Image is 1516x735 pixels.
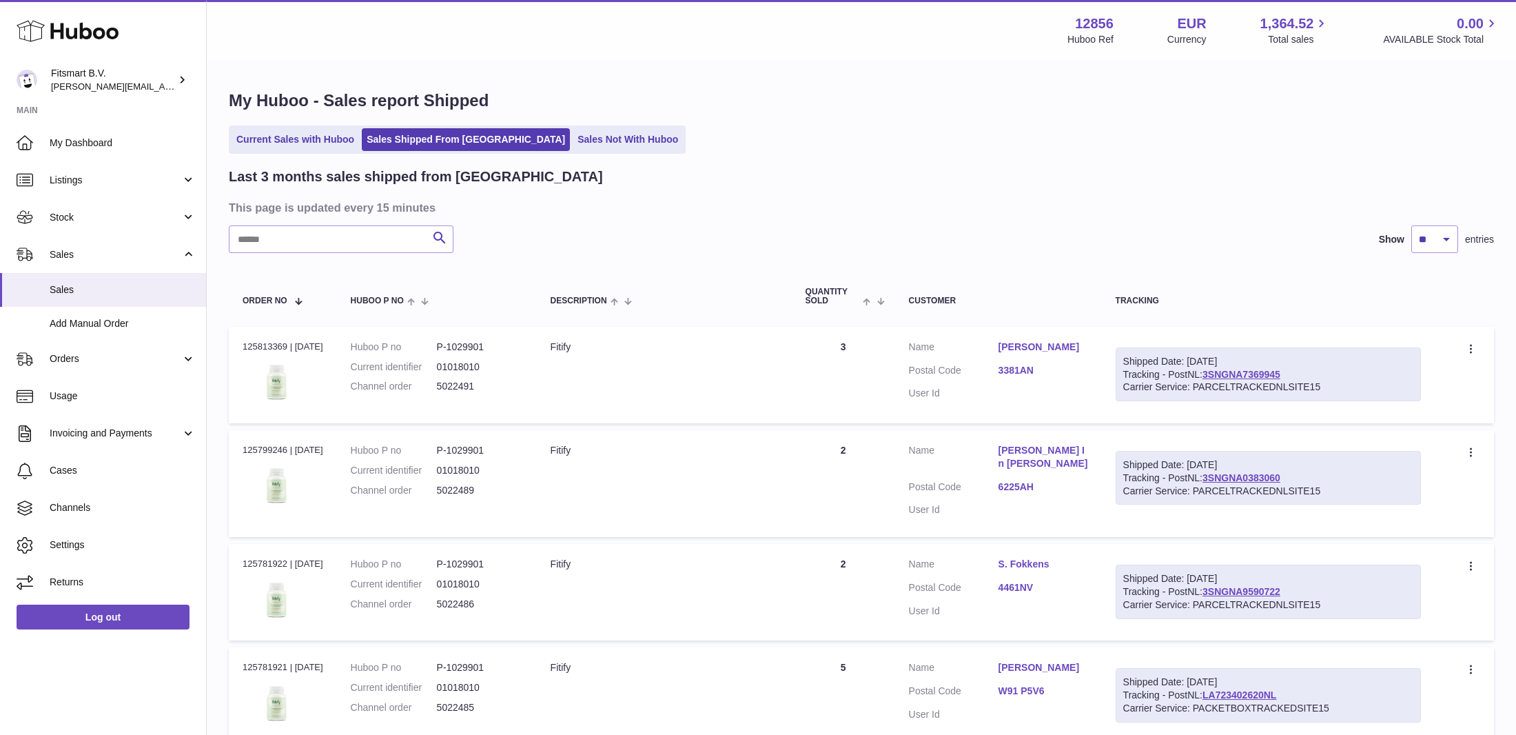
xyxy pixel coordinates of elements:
[1457,14,1484,33] span: 0.00
[437,661,523,674] dd: P-1029901
[50,283,196,296] span: Sales
[792,430,895,538] td: 2
[998,341,1088,354] a: [PERSON_NAME]
[551,661,778,674] div: Fitify
[1379,233,1404,246] label: Show
[551,444,778,457] div: Fitify
[437,578,523,591] dd: 01018010
[1260,14,1314,33] span: 1,364.52
[351,578,437,591] dt: Current identifier
[1123,676,1414,689] div: Shipped Date: [DATE]
[351,380,437,393] dt: Channel order
[229,200,1491,215] h3: This page is updated every 15 minutes
[437,464,523,477] dd: 01018010
[437,681,523,694] dd: 01018010
[437,444,523,457] dd: P-1029901
[50,501,196,514] span: Channels
[50,427,181,440] span: Invoicing and Payments
[909,685,998,701] dt: Postal Code
[1116,451,1422,505] div: Tracking - PostNL:
[1202,586,1280,597] a: 3SNGNA9590722
[998,661,1088,674] a: [PERSON_NAME]
[50,317,196,330] span: Add Manual Order
[909,661,998,678] dt: Name
[909,364,998,381] dt: Postal Code
[351,701,437,714] dt: Channel order
[1067,33,1114,46] div: Huboo Ref
[1075,14,1114,33] strong: 12856
[909,341,998,357] dt: Name
[50,248,181,261] span: Sales
[229,168,603,186] h2: Last 3 months sales shipped from [GEOGRAPHIC_DATA]
[351,558,437,571] dt: Huboo P no
[551,296,607,305] span: Description
[1202,689,1276,701] a: LA723402620NL
[243,678,311,727] img: 128561739542540.png
[243,357,311,406] img: 128561739542540.png
[792,327,895,423] td: 3
[50,352,181,365] span: Orders
[909,387,998,400] dt: User Id
[351,464,437,477] dt: Current identifier
[998,364,1088,377] a: 3381AN
[1202,472,1280,483] a: 3SNGNA0383060
[351,681,437,694] dt: Current identifier
[1167,33,1207,46] div: Currency
[1116,348,1422,402] div: Tracking - PostNL:
[909,296,1088,305] div: Customer
[229,90,1494,112] h1: My Huboo - Sales report Shipped
[243,444,323,456] div: 125799246 | [DATE]
[351,598,437,611] dt: Channel order
[351,444,437,457] dt: Huboo P no
[551,558,778,571] div: Fitify
[51,81,276,92] span: [PERSON_NAME][EMAIL_ADDRESS][DOMAIN_NAME]
[437,701,523,714] dd: 5022485
[351,341,437,354] dt: Huboo P no
[51,67,175,93] div: Fitsmart B.V.
[998,558,1088,571] a: S. Fokkens
[1123,702,1414,715] div: Carrier Service: PACKETBOXTRACKEDSITE15
[17,605,189,630] a: Log out
[1116,565,1422,619] div: Tracking - PostNL:
[243,341,323,353] div: 125813369 | [DATE]
[1202,369,1280,380] a: 3SNGNA7369945
[437,558,523,571] dd: P-1029901
[909,605,998,618] dt: User Id
[17,70,37,90] img: jonathan@leaderoo.com
[909,481,998,497] dt: Postal Code
[50,211,181,224] span: Stock
[351,361,437,374] dt: Current identifier
[437,341,523,354] dd: P-1029901
[806,288,860,305] span: Quantity Sold
[1123,485,1414,498] div: Carrier Service: PARCELTRACKEDNLSITE15
[243,575,311,624] img: 128561739542540.png
[362,128,570,151] a: Sales Shipped From [GEOGRAPHIC_DATA]
[351,661,437,674] dt: Huboo P no
[1268,33,1329,46] span: Total sales
[1383,33,1499,46] span: AVAILABLE Stock Total
[551,341,778,354] div: Fitify
[243,661,323,674] div: 125781921 | [DATE]
[909,444,998,474] dt: Name
[437,484,523,497] dd: 5022489
[998,481,1088,494] a: 6225AH
[1116,668,1422,723] div: Tracking - PostNL:
[1123,572,1414,585] div: Shipped Date: [DATE]
[50,390,196,403] span: Usage
[351,296,404,305] span: Huboo P no
[243,461,311,510] img: 128561739542540.png
[437,598,523,611] dd: 5022486
[50,174,181,187] span: Listings
[50,538,196,552] span: Settings
[909,708,998,721] dt: User Id
[1123,381,1414,394] div: Carrier Service: PARCELTRACKEDNLSITE15
[351,484,437,497] dt: Channel order
[792,544,895,641] td: 2
[573,128,683,151] a: Sales Not With Huboo
[1123,355,1414,368] div: Shipped Date: [DATE]
[909,581,998,598] dt: Postal Code
[1123,598,1414,612] div: Carrier Service: PARCELTRACKEDNLSITE15
[1260,14,1330,46] a: 1,364.52 Total sales
[1123,459,1414,472] div: Shipped Date: [DATE]
[909,558,998,574] dt: Name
